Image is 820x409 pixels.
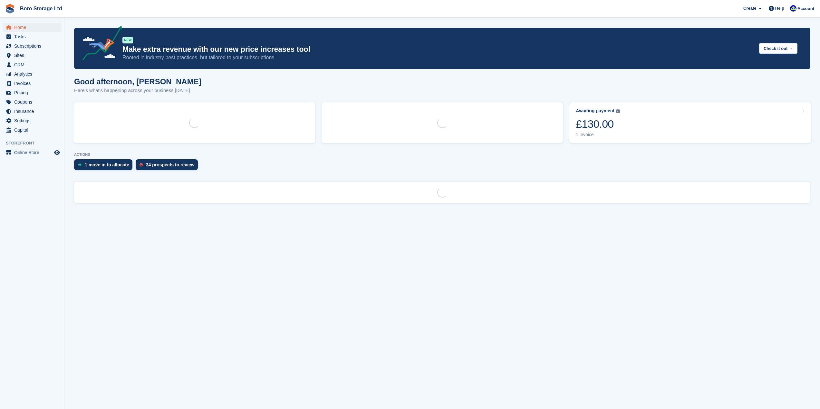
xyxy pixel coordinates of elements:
span: CRM [14,60,53,69]
a: menu [3,23,61,32]
span: Insurance [14,107,53,116]
span: Create [743,5,756,12]
a: Awaiting payment £130.00 1 invoice [569,102,811,143]
p: ACTIONS [74,153,810,157]
img: stora-icon-8386f47178a22dfd0bd8f6a31ec36ba5ce8667c1dd55bd0f319d3a0aa187defe.svg [5,4,15,14]
span: Subscriptions [14,42,53,51]
div: 1 invoice [576,132,620,137]
span: Coupons [14,98,53,107]
a: menu [3,88,61,97]
a: menu [3,51,61,60]
a: menu [3,42,61,51]
img: icon-info-grey-7440780725fd019a000dd9b08b2336e03edf1995a4989e88bcd33f0948082b44.svg [616,109,620,113]
a: menu [3,60,61,69]
div: NEW [122,37,133,43]
span: Invoices [14,79,53,88]
span: Account [797,5,814,12]
span: Sites [14,51,53,60]
a: Boro Storage Ltd [17,3,65,14]
span: Storefront [6,140,64,146]
a: menu [3,70,61,79]
div: £130.00 [576,117,620,131]
span: Capital [14,125,53,135]
div: Awaiting payment [576,108,614,114]
p: Here's what's happening across your business [DATE] [74,87,201,94]
a: 34 prospects to review [136,159,201,173]
img: Tobie Hillier [790,5,796,12]
img: prospect-51fa495bee0391a8d652442698ab0144808aea92771e9ea1ae160a38d050c398.svg [140,163,143,167]
a: menu [3,98,61,107]
div: 34 prospects to review [146,162,195,167]
a: menu [3,125,61,135]
button: Check it out → [759,43,797,54]
a: menu [3,79,61,88]
span: Online Store [14,148,53,157]
span: Settings [14,116,53,125]
span: Pricing [14,88,53,97]
h1: Good afternoon, [PERSON_NAME] [74,77,201,86]
img: price-adjustments-announcement-icon-8257ccfd72463d97f412b2fc003d46551f7dbcb40ab6d574587a9cd5c0d94... [77,26,122,63]
span: Help [775,5,784,12]
a: menu [3,116,61,125]
a: Preview store [53,149,61,156]
a: menu [3,148,61,157]
p: Make extra revenue with our new price increases tool [122,45,754,54]
img: move_ins_to_allocate_icon-fdf77a2bb77ea45bf5b3d319d69a93e2d87916cf1d5bf7949dd705db3b84f3ca.svg [78,163,82,167]
p: Rooted in industry best practices, but tailored to your subscriptions. [122,54,754,61]
span: Home [14,23,53,32]
div: 1 move in to allocate [85,162,129,167]
a: menu [3,32,61,41]
span: Analytics [14,70,53,79]
a: 1 move in to allocate [74,159,136,173]
a: menu [3,107,61,116]
span: Tasks [14,32,53,41]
